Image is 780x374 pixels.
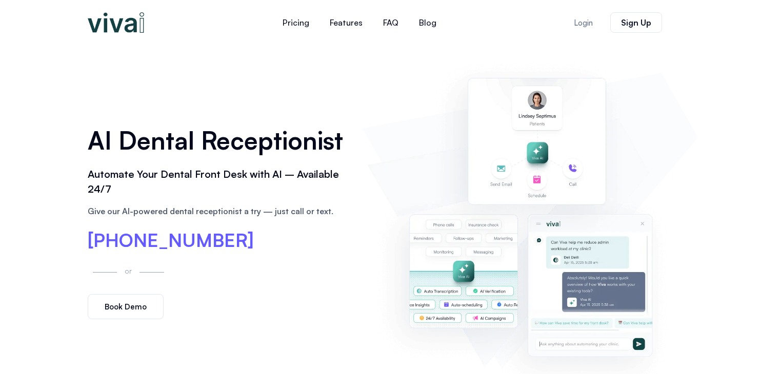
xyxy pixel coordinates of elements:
h2: Automate Your Dental Front Desk with AI – Available 24/7 [88,167,352,197]
a: FAQ [373,10,409,35]
h1: AI Dental Receptionist [88,122,352,158]
span: Sign Up [621,18,651,27]
a: Login [562,13,605,33]
p: Give our AI-powered dental receptionist a try — just call or text. [88,205,352,217]
span: Login [574,19,593,27]
nav: Menu [211,10,508,35]
a: Book Demo [88,294,164,319]
a: [PHONE_NUMBER] [88,231,254,250]
span: Book Demo [105,303,147,310]
a: Pricing [272,10,319,35]
a: Blog [409,10,447,35]
a: Sign Up [610,12,662,33]
p: or [122,265,134,277]
a: Features [319,10,373,35]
